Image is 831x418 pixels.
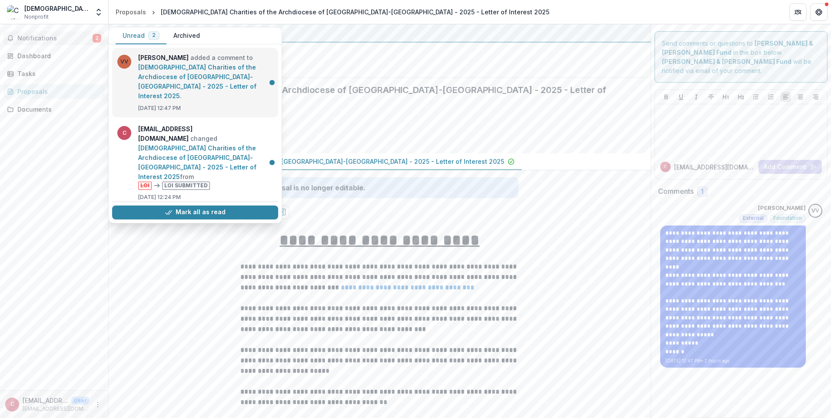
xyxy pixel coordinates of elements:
[138,63,256,100] a: [DEMOGRAPHIC_DATA] Charities of the Archdiocese of [GEOGRAPHIC_DATA]-[GEOGRAPHIC_DATA] - 2025 - L...
[24,13,49,21] span: Nonprofit
[743,215,764,221] span: External
[664,165,667,169] div: clorensen@catholiccharities.org
[662,58,791,65] strong: [PERSON_NAME] & [PERSON_NAME] Fund
[3,66,105,81] a: Tasks
[71,397,89,405] p: User
[116,157,504,166] p: [DEMOGRAPHIC_DATA] Charities of the Archdiocese of [GEOGRAPHIC_DATA]-[GEOGRAPHIC_DATA] - 2025 - L...
[766,92,776,102] button: Ordered List
[676,92,686,102] button: Underline
[773,215,802,221] span: Foundation
[161,7,549,17] div: [DEMOGRAPHIC_DATA] Charities of the Archdiocese of [GEOGRAPHIC_DATA]-[GEOGRAPHIC_DATA] - 2025 - L...
[116,28,644,38] div: [PERSON_NAME] & [PERSON_NAME] Fund
[116,7,146,17] div: Proposals
[112,6,553,18] nav: breadcrumb
[661,92,671,102] button: Bold
[751,92,761,102] button: Bullet List
[116,85,630,106] h2: [DEMOGRAPHIC_DATA] Charities of the Archdiocese of [GEOGRAPHIC_DATA]-[GEOGRAPHIC_DATA] - 2025 - L...
[736,92,746,102] button: Heading 2
[665,358,801,364] p: [DATE] 12:47 PM • 2 hours ago
[3,31,105,45] button: Notifications2
[655,31,828,83] div: Send comments or questions to in the box below. will be notified via email of your comment.
[138,144,256,180] a: [DEMOGRAPHIC_DATA] Charities of the Archdiocese of [GEOGRAPHIC_DATA]-[GEOGRAPHIC_DATA] - 2025 - L...
[24,4,89,13] div: [DEMOGRAPHIC_DATA] Charities of the Archdiocese of [GEOGRAPHIC_DATA]-[GEOGRAPHIC_DATA]
[706,92,716,102] button: Strike
[7,5,21,19] img: Catholic Charities of the Archdiocese of Galveston-Houston
[789,3,807,21] button: Partners
[152,32,156,38] span: 2
[261,182,366,193] div: Proposal is no longer editable.
[93,3,105,21] button: Open entity switcher
[3,84,105,99] a: Proposals
[275,205,289,219] button: download-proposal
[721,92,731,102] button: Heading 1
[166,27,207,44] button: Archived
[781,92,791,102] button: Align Left
[112,206,278,219] button: Mark all as read
[138,124,273,190] p: changed from
[17,87,98,96] div: Proposals
[810,3,828,21] button: Get Help
[17,69,98,78] div: Tasks
[138,53,273,101] p: added a comment to .
[701,188,704,196] span: 1
[811,92,821,102] button: Align Right
[3,102,105,116] a: Documents
[17,105,98,114] div: Documents
[658,187,694,196] h2: Comments
[10,401,14,407] div: clorensen@catholiccharities.org
[674,163,755,172] p: [EMAIL_ADDRESS][DOMAIN_NAME]
[116,27,166,44] button: Unread
[758,160,822,174] button: Add Comment
[23,396,68,405] p: [EMAIL_ADDRESS][DOMAIN_NAME]
[23,405,89,413] p: [EMAIL_ADDRESS][DOMAIN_NAME]
[811,208,819,214] div: Vivian Victoria
[795,92,806,102] button: Align Center
[17,35,93,42] span: Notifications
[17,51,98,60] div: Dashboard
[3,49,105,63] a: Dashboard
[93,399,103,410] button: More
[758,204,806,212] p: [PERSON_NAME]
[691,92,701,102] button: Italicize
[112,6,150,18] a: Proposals
[93,34,101,43] span: 2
